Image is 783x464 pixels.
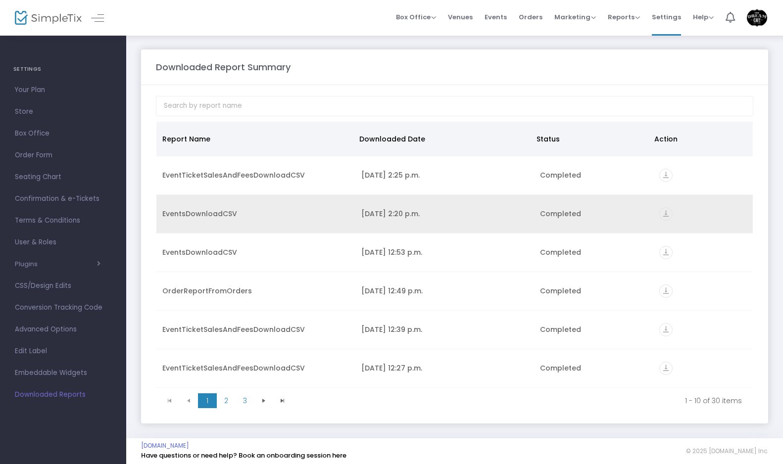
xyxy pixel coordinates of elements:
span: Seating Chart [15,171,111,184]
span: Store [15,105,111,118]
span: Marketing [554,12,596,22]
span: Box Office [396,12,436,22]
div: EventsDownloadCSV [162,209,349,219]
th: Action [648,122,747,156]
a: [DOMAIN_NAME] [141,442,189,450]
div: https://go.SimpleTix.com/egbqp [659,246,747,259]
a: vertical_align_bottom [659,249,673,259]
div: OrderReportFromOrders [162,286,349,296]
span: User & Roles [15,236,111,249]
div: Completed [540,209,647,219]
span: Page 1 [198,393,217,408]
input: Search by report name [156,96,753,116]
h4: SETTINGS [13,59,113,79]
button: Plugins [15,260,100,268]
span: Page 2 [217,393,236,408]
div: EventTicketSalesAndFeesDownloadCSV [162,325,349,334]
div: Data table [156,122,753,389]
th: Status [531,122,649,156]
div: Completed [540,363,647,373]
i: vertical_align_bottom [659,323,673,336]
div: https://go.SimpleTix.com/a331x [659,207,747,221]
span: Downloaded Reports [15,388,111,401]
div: 2025-09-21 2:20 p.m. [361,209,529,219]
span: Page 3 [236,393,254,408]
a: Have questions or need help? Book an onboarding session here [141,451,346,460]
a: vertical_align_bottom [659,287,673,297]
a: vertical_align_bottom [659,210,673,220]
th: Report Name [156,122,353,156]
span: Box Office [15,127,111,140]
div: 2025-09-21 12:39 p.m. [361,325,529,334]
div: https://go.SimpleTix.com/g2wjo [659,169,747,182]
span: © 2025 [DOMAIN_NAME] Inc. [686,447,768,455]
m-panel-title: Downloaded Report Summary [156,60,291,74]
div: https://go.SimpleTix.com/ym1go [659,284,747,298]
span: Go to the next page [260,397,268,405]
span: Go to the last page [273,393,292,408]
span: Embeddable Widgets [15,367,111,379]
span: Order Form [15,149,111,162]
a: vertical_align_bottom [659,365,673,374]
a: vertical_align_bottom [659,326,673,336]
span: Edit Label [15,345,111,358]
div: Completed [540,170,647,180]
span: Settings [652,4,681,30]
div: 2025-09-21 12:49 p.m. [361,286,529,296]
span: Events [485,4,507,30]
div: Completed [540,286,647,296]
i: vertical_align_bottom [659,207,673,221]
div: https://go.SimpleTix.com/a23jm [659,323,747,336]
div: Completed [540,247,647,257]
div: 2025-09-21 12:27 p.m. [361,363,529,373]
span: Advanced Options [15,323,111,336]
i: vertical_align_bottom [659,246,673,259]
div: EventTicketSalesAndFeesDownloadCSV [162,170,349,180]
span: Conversion Tracking Code [15,301,111,314]
span: CSS/Design Edits [15,279,111,292]
a: vertical_align_bottom [659,172,673,182]
span: Go to the next page [254,393,273,408]
span: Orders [519,4,542,30]
span: Venues [448,4,473,30]
div: 2025-09-21 2:25 p.m. [361,170,529,180]
div: EventTicketSalesAndFeesDownloadCSV [162,363,349,373]
i: vertical_align_bottom [659,362,673,375]
span: Your Plan [15,84,111,96]
i: vertical_align_bottom [659,169,673,182]
div: 2025-09-21 12:53 p.m. [361,247,529,257]
span: Help [693,12,714,22]
i: vertical_align_bottom [659,284,673,298]
span: Reports [608,12,640,22]
span: Confirmation & e-Tickets [15,192,111,205]
div: EventsDownloadCSV [162,247,349,257]
div: Completed [540,325,647,334]
th: Downloaded Date [353,122,531,156]
kendo-pager-info: 1 - 10 of 30 items [299,396,742,406]
span: Go to the last page [279,397,287,405]
span: Terms & Conditions [15,214,111,227]
div: https://go.SimpleTix.com/tqkcq [659,362,747,375]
